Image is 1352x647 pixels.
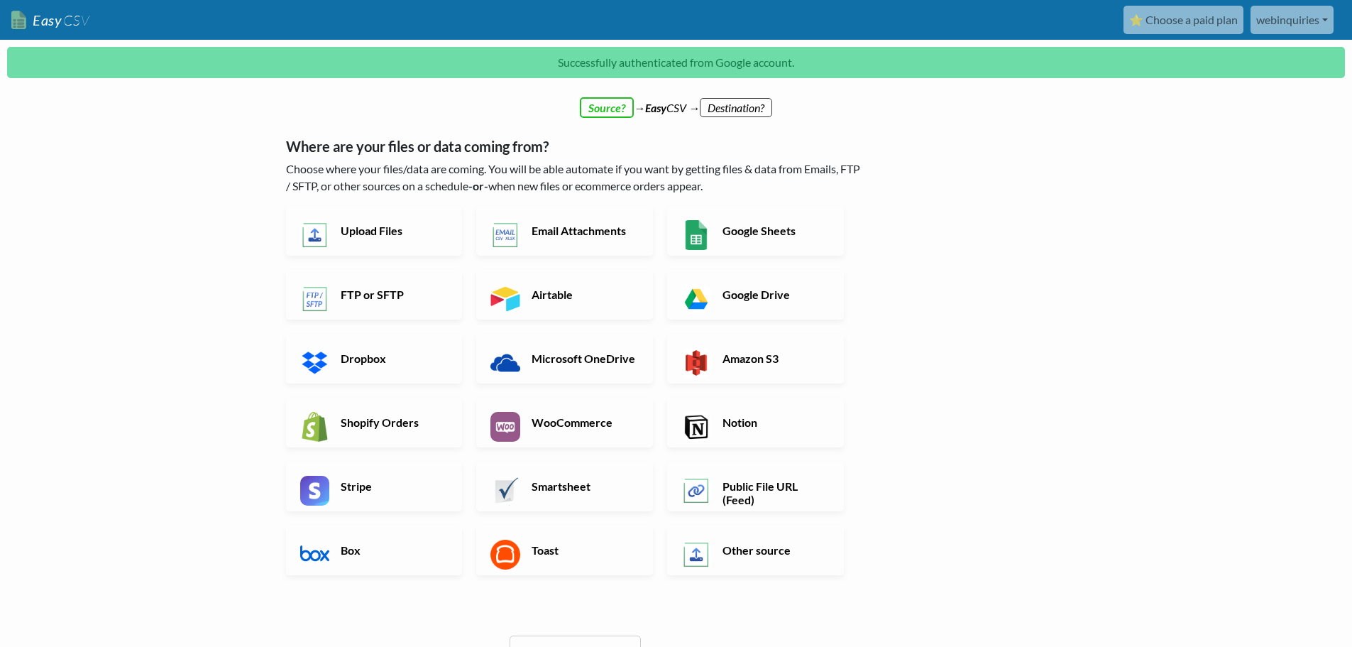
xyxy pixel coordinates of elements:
a: Notion [667,398,844,447]
a: Shopify Orders [286,398,463,447]
a: Amazon S3 [667,334,844,384]
a: FTP or SFTP [286,270,463,320]
h6: Email Attachments [528,224,639,237]
b: -or- [468,179,488,192]
img: Public File URL App & API [681,476,711,506]
h6: Microsoft OneDrive [528,352,639,365]
img: Box App & API [300,540,330,570]
img: Upload Files App & API [300,220,330,250]
a: Toast [476,526,653,575]
img: Dropbox App & API [300,348,330,378]
a: Dropbox [286,334,463,384]
h6: Toast [528,543,639,557]
img: Microsoft OneDrive App & API [490,348,520,378]
img: Google Sheets App & API [681,220,711,250]
img: Airtable App & API [490,284,520,314]
a: Email Attachments [476,206,653,256]
a: Google Sheets [667,206,844,256]
h6: Box [337,543,449,557]
h6: Google Sheets [719,224,830,237]
a: Microsoft OneDrive [476,334,653,384]
h6: FTP or SFTP [337,288,449,301]
h6: Smartsheet [528,479,639,493]
div: → CSV → [272,85,1081,116]
a: Airtable [476,270,653,320]
img: Toast App & API [490,540,520,570]
img: Stripe App & API [300,476,330,506]
a: Stripe [286,462,463,511]
h6: Upload Files [337,224,449,237]
h6: WooCommerce [528,415,639,429]
img: Email New CSV or XLSX File App & API [490,220,520,250]
h6: Notion [719,415,830,429]
a: EasyCSV [11,6,89,35]
a: Upload Files [286,206,463,256]
p: Choose where your files/data are coming. You will be able automate if you want by getting files &... [286,161,864,195]
img: Shopify App & API [300,412,330,442]
a: WooCommerce [476,398,653,447]
h6: Public File URL (Feed) [719,479,830,506]
a: webinquiries [1251,6,1334,34]
img: Notion App & API [681,412,711,442]
a: Box [286,526,463,575]
h6: Shopify Orders [337,415,449,429]
img: Other Source App & API [681,540,711,570]
h6: Google Drive [719,288,830,301]
h6: Amazon S3 [719,352,830,365]
h6: Dropbox [337,352,449,365]
img: Smartsheet App & API [490,476,520,506]
h6: Airtable [528,288,639,301]
img: Google Drive App & API [681,284,711,314]
a: Google Drive [667,270,844,320]
p: Successfully authenticated from Google account. [7,47,1345,78]
h6: Other source [719,543,830,557]
a: Smartsheet [476,462,653,511]
span: CSV [62,11,89,29]
a: Other source [667,526,844,575]
h6: Stripe [337,479,449,493]
h5: Where are your files or data coming from? [286,138,864,155]
img: Amazon S3 App & API [681,348,711,378]
a: Public File URL (Feed) [667,462,844,511]
img: WooCommerce App & API [490,412,520,442]
a: ⭐ Choose a paid plan [1123,6,1243,34]
img: FTP or SFTP App & API [300,284,330,314]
